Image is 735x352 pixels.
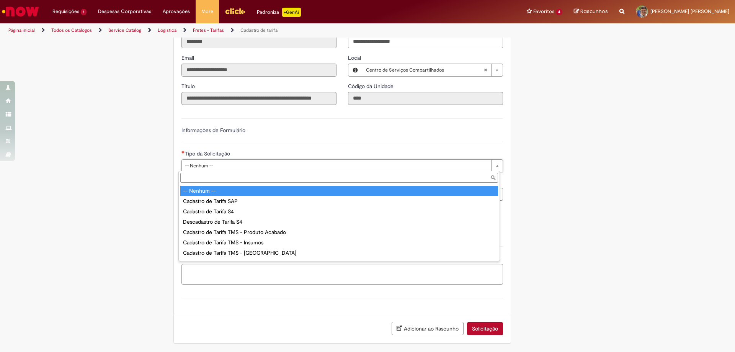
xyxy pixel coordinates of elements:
div: Cadastro de Tarifa SAP [180,196,498,206]
div: -- Nenhum -- [180,186,498,196]
ul: Tipo da Solicitação [179,184,500,261]
div: Cadastro de Tarifa TMS - [GEOGRAPHIC_DATA] [180,248,498,258]
div: Cadastro de Tarifa S4 [180,206,498,217]
div: Cadastro de Tarifa TMS - Produto Acabado [180,227,498,237]
div: Descadastro de Tarifa TMS [180,258,498,269]
div: Cadastro de Tarifa TMS - Insumos [180,237,498,248]
div: Descadastro de Tarifa S4 [180,217,498,227]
